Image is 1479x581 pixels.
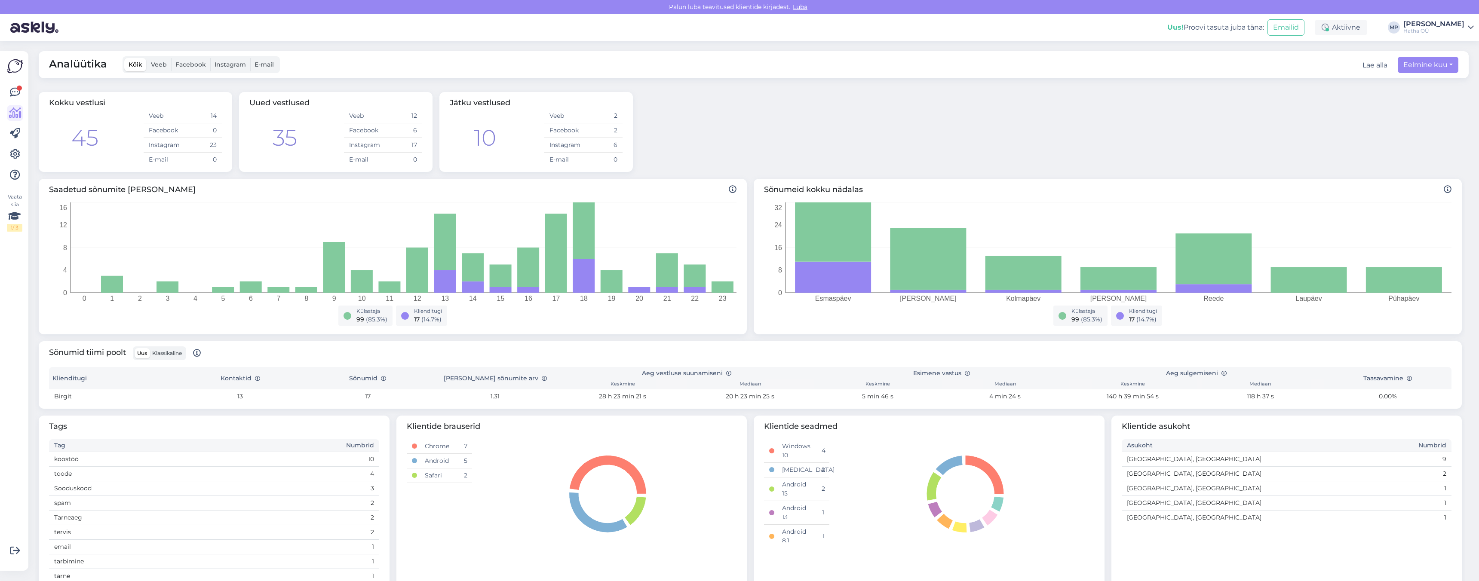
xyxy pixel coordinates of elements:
[1286,481,1451,495] td: 1
[1129,307,1157,315] div: Klienditugi
[1071,315,1079,323] span: 99
[1286,439,1451,452] th: Numbrid
[193,295,197,302] tspan: 4
[49,184,736,196] span: Saadetud sõnumite [PERSON_NAME]
[383,153,422,167] td: 0
[110,295,114,302] tspan: 1
[777,477,816,501] td: Android 15
[49,554,297,569] td: tarbimine
[583,138,623,153] td: 6
[559,367,814,379] th: Aeg vestluse suunamiseni
[49,539,297,554] td: email
[356,307,387,315] div: Külastaja
[177,367,304,389] th: Kontaktid
[49,367,177,389] th: Klienditugi
[1069,389,1197,404] td: 140 h 39 min 54 s
[183,123,222,138] td: 0
[544,153,583,167] td: E-mail
[420,468,459,483] td: Safari
[297,466,379,481] td: 4
[421,315,442,323] span: ( 14.7 %)
[215,61,246,68] span: Instagram
[816,524,829,548] td: 1
[83,295,86,302] tspan: 0
[304,389,432,404] td: 17
[1167,22,1264,33] div: Proovi tasuta juba täna:
[663,295,671,302] tspan: 21
[1388,295,1419,302] tspan: Pühapäev
[304,295,308,302] tspan: 8
[344,109,383,123] td: Veeb
[383,138,422,153] td: 17
[49,439,297,452] th: Tag
[386,295,393,302] tspan: 11
[608,295,616,302] tspan: 19
[1122,481,1287,495] td: [GEOGRAPHIC_DATA], [GEOGRAPHIC_DATA]
[764,184,1451,196] span: Sõnumeid kokku nädalas
[1286,510,1451,525] td: 1
[63,289,67,297] tspan: 0
[297,539,379,554] td: 1
[63,244,67,251] tspan: 8
[774,204,782,211] tspan: 32
[151,61,167,68] span: Veeb
[420,439,459,454] td: Chrome
[407,421,737,432] span: Klientide brauserid
[49,466,297,481] td: toode
[344,138,383,153] td: Instagram
[304,367,432,389] th: Sõnumid
[1071,307,1102,315] div: Külastaja
[1286,466,1451,481] td: 2
[777,524,816,548] td: Android 8.1
[1122,439,1287,452] th: Asukoht
[942,389,1069,404] td: 4 min 24 s
[815,295,851,302] tspan: Esmaspäev
[778,289,782,297] tspan: 0
[1267,19,1304,36] button: Emailid
[559,379,687,389] th: Keskmine
[7,224,22,232] div: 1 / 3
[497,295,504,302] tspan: 15
[49,98,105,107] span: Kokku vestlusi
[1090,295,1147,303] tspan: [PERSON_NAME]
[1315,20,1367,35] div: Aktiivne
[138,295,142,302] tspan: 2
[691,295,699,302] tspan: 22
[273,121,297,155] div: 35
[414,315,420,323] span: 17
[469,295,477,302] tspan: 14
[297,439,379,452] th: Numbrid
[1286,495,1451,510] td: 1
[450,98,510,107] span: Jätku vestlused
[432,367,559,389] th: [PERSON_NAME] sõnumite arv
[175,61,206,68] span: Facebook
[221,295,225,302] tspan: 5
[166,295,169,302] tspan: 3
[1167,23,1184,31] b: Uus!
[414,307,442,315] div: Klienditugi
[49,421,379,432] span: Tags
[7,58,23,74] img: Askly Logo
[1122,421,1452,432] span: Klientide asukoht
[777,462,816,477] td: [MEDICAL_DATA]
[544,123,583,138] td: Facebook
[1122,495,1287,510] td: [GEOGRAPHIC_DATA], [GEOGRAPHIC_DATA]
[358,295,366,302] tspan: 10
[1122,510,1287,525] td: [GEOGRAPHIC_DATA], [GEOGRAPHIC_DATA]
[344,123,383,138] td: Facebook
[1398,57,1458,73] button: Eelmine kuu
[441,295,449,302] tspan: 13
[942,379,1069,389] th: Mediaan
[583,109,623,123] td: 2
[59,221,67,229] tspan: 12
[814,389,942,404] td: 5 min 46 s
[474,121,496,155] div: 10
[49,495,297,510] td: spam
[544,109,583,123] td: Veeb
[297,554,379,569] td: 1
[49,510,297,525] td: Tarneaeg
[1403,21,1464,28] div: [PERSON_NAME]
[525,295,532,302] tspan: 16
[687,389,814,404] td: 20 h 23 min 25 s
[1403,21,1474,34] a: [PERSON_NAME]Hatha OÜ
